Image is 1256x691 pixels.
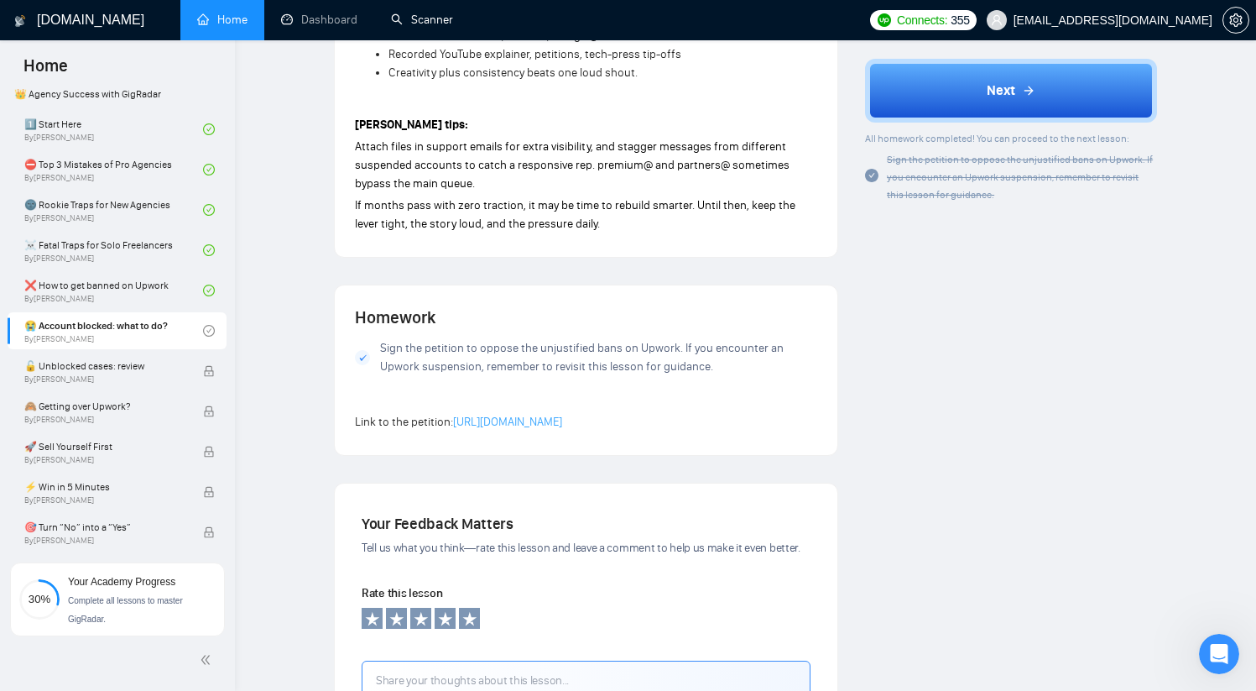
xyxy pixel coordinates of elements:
[887,154,1153,201] span: Sign the petition to oppose the unjustified bans on Upwork. If you encounter an Upwork suspension...
[203,526,215,538] span: lock
[1222,13,1249,27] a: setting
[24,495,185,505] span: By [PERSON_NAME]
[203,406,215,417] span: lock
[865,133,1129,144] span: All homework completed! You can proceed to the next lesson:
[19,594,60,605] span: 30%
[24,455,185,465] span: By [PERSON_NAME]
[24,415,185,425] span: By [PERSON_NAME]
[24,536,185,546] span: By [PERSON_NAME]
[987,81,1015,101] span: Next
[203,486,215,498] span: lock
[281,13,357,27] a: dashboardDashboard
[355,306,817,329] h4: Homework
[203,285,215,296] span: check-circle
[951,11,969,29] span: 355
[24,191,203,228] a: 🌚 Rookie Traps for New AgenciesBy[PERSON_NAME]
[355,118,468,132] strong: [PERSON_NAME] tips:
[362,515,513,533] span: Your Feedback Matters
[453,415,562,429] a: [URL][DOMAIN_NAME]
[897,11,947,29] span: Connects:
[203,164,215,175] span: check-circle
[24,111,203,148] a: 1️⃣ Start HereBy[PERSON_NAME]
[24,374,185,385] span: By [PERSON_NAME]
[391,13,453,27] a: searchScanner
[203,325,215,337] span: check-circle
[200,652,216,668] span: double-left
[203,244,215,256] span: check-circle
[203,365,215,377] span: lock
[865,59,1157,123] button: Next
[991,14,1003,26] span: user
[203,123,215,135] span: check-circle
[24,398,185,415] span: 🙈 Getting over Upwork?
[8,77,227,111] span: 👑 Agency Success with GigRadar
[355,198,795,231] span: If months pass with zero traction, it may be time to rebuild smarter. Until then, keep the lever ...
[355,139,790,191] span: Attach files in support emails for extra visibility, and stagger messages from different suspende...
[24,438,185,455] span: 🚀 Sell Yourself First
[878,13,891,27] img: upwork-logo.png
[68,576,175,588] span: Your Academy Progress
[355,413,817,432] p: Link to the petition:
[14,8,26,34] img: logo
[24,232,203,269] a: ☠️ Fatal Traps for Solo FreelancersBy[PERSON_NAME]
[1223,13,1248,27] span: setting
[388,47,681,61] span: Recorded YouTube explainer, petitions, tech-press tip-offs
[362,541,800,555] span: Tell us what you think—rate this lesson and leave a comment to help us make it even better.
[1199,634,1239,674] iframe: Intercom live chat
[388,65,638,80] span: Creativity plus consistency beats one loud shout.
[203,446,215,458] span: lock
[24,479,185,495] span: ⚡ Win in 5 Minutes
[10,54,81,89] span: Home
[24,312,203,349] a: 😭 Account blocked: what to do?By[PERSON_NAME]
[203,204,215,216] span: check-circle
[1222,7,1249,34] button: setting
[362,586,442,600] span: Rate this lesson
[197,13,248,27] a: homeHome
[24,519,185,536] span: 🎯 Turn “No” into a “Yes”
[24,358,185,374] span: 🔓 Unblocked cases: review
[68,596,183,624] span: Complete all lessons to master GigRadar.
[865,169,878,182] span: check-circle
[380,339,817,376] span: Sign the petition to oppose the unjustified bans on Upwork. If you encounter an Upwork suspension...
[24,151,203,188] a: ⛔ Top 3 Mistakes of Pro AgenciesBy[PERSON_NAME]
[24,272,203,309] a: ❌ How to get banned on UpworkBy[PERSON_NAME]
